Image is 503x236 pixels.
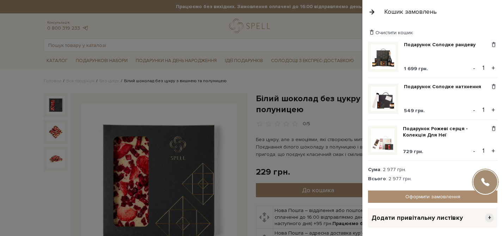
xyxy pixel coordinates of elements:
[489,105,497,115] button: +
[471,146,478,156] button: -
[368,190,497,203] a: Оформити замовлення
[489,146,497,156] button: +
[372,214,463,222] span: Додати привітальну листівку
[404,42,481,48] a: Подарунок Солодке рандеву
[471,105,478,115] button: -
[485,213,494,222] span: +
[371,128,394,152] img: Подарунок Рожеві серця - Колекція Для Неї
[403,149,423,155] span: 729 грн.
[368,176,497,182] div: : 2 977 грн.
[368,167,380,173] strong: Сума
[368,29,497,36] div: Очистити кошик
[471,63,478,73] button: -
[404,84,486,90] a: Подарунок Солодке натхнення
[371,44,395,69] img: Подарунок Солодке рандеву
[404,108,425,114] span: 549 грн.
[371,86,395,111] img: Подарунок Солодке натхнення
[368,167,497,173] div: : 2 977 грн.
[403,126,490,138] a: Подарунок Рожеві серця - Колекція Для Неї
[404,66,428,72] span: 1 699 грн.
[489,63,497,73] button: +
[384,8,437,16] div: Кошик замовлень
[368,176,386,182] strong: Всього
